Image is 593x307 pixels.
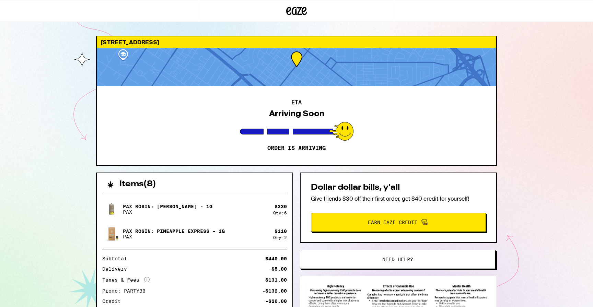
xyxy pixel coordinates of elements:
[123,228,225,234] p: PAX Rosin: Pineapple Express - 1g
[382,257,413,262] span: Need help?
[265,256,287,261] div: $440.00
[119,180,156,188] h2: Items ( 8 )
[269,109,324,118] div: Arriving Soon
[275,228,287,234] div: $ 110
[311,184,486,192] h2: Dollar dollar bills, y'all
[300,250,496,269] button: Need help?
[271,267,287,271] div: $5.00
[273,211,287,215] div: Qty: 6
[97,36,496,48] div: [STREET_ADDRESS]
[102,200,121,219] img: PAX Rosin: Jack Herer - 1g
[311,195,486,202] p: Give friends $30 off their first order, get $40 credit for yourself!
[102,224,121,244] img: PAX Rosin: Pineapple Express - 1g
[102,288,150,293] div: Promo: PARTY30
[123,234,225,239] p: PAX
[368,220,417,225] span: Earn Eaze Credit
[311,213,486,232] button: Earn Eaze Credit
[291,100,302,105] h2: ETA
[102,277,150,283] div: Taxes & Fees
[123,209,212,215] p: PAX
[275,204,287,209] div: $ 330
[4,5,49,10] span: Hi. Need any help?
[265,278,287,282] div: $131.00
[123,204,212,209] p: PAX Rosin: [PERSON_NAME] - 1g
[102,299,126,304] div: Credit
[267,145,326,152] p: Order is arriving
[265,299,287,304] div: -$20.00
[102,256,132,261] div: Subtotal
[273,235,287,240] div: Qty: 2
[102,267,132,271] div: Delivery
[262,288,287,293] div: -$132.00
